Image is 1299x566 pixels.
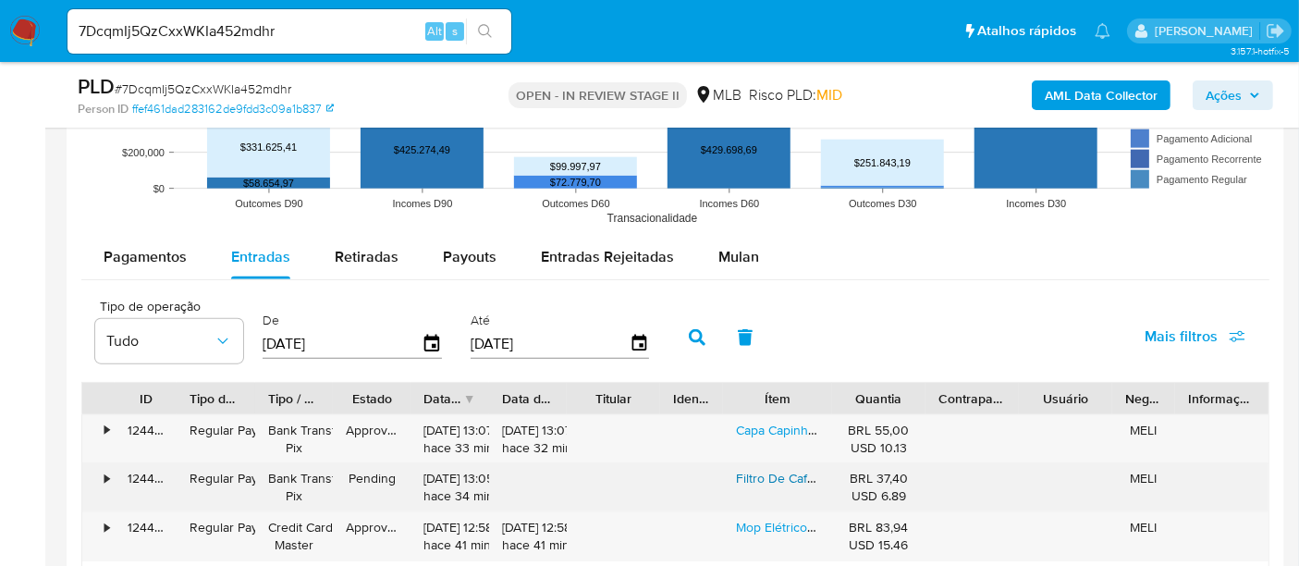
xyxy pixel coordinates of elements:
[816,84,842,105] span: MID
[1155,22,1259,40] p: erico.trevizan@mercadopago.com.br
[1266,21,1285,41] a: Sair
[132,101,334,117] a: ffef461dad283162de9fdd3c09a1b837
[78,101,129,117] b: Person ID
[977,21,1076,41] span: Atalhos rápidos
[452,22,458,40] span: s
[749,85,842,105] span: Risco PLD:
[67,19,511,43] input: Pesquise usuários ou casos...
[1206,80,1242,110] span: Ações
[509,82,687,108] p: OPEN - IN REVIEW STAGE II
[1032,80,1170,110] button: AML Data Collector
[1193,80,1273,110] button: Ações
[78,71,115,101] b: PLD
[115,80,291,98] span: # 7DcqmIj5QzCxxWKIa452mdhr
[427,22,442,40] span: Alt
[1095,23,1110,39] a: Notificações
[1231,43,1290,58] span: 3.157.1-hotfix-5
[694,85,741,105] div: MLB
[466,18,504,44] button: search-icon
[1045,80,1158,110] b: AML Data Collector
